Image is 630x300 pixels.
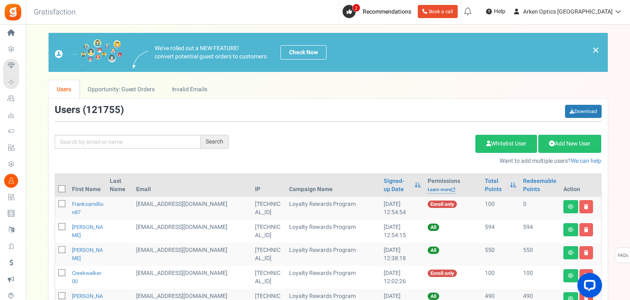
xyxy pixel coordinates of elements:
[286,266,380,289] td: Loyalty Rewards Program
[571,157,601,165] a: We can help
[584,204,588,209] i: Delete user
[428,293,439,300] span: All
[482,266,520,289] td: 100
[523,7,613,16] span: Arken Optics [GEOGRAPHIC_DATA]
[492,7,505,16] span: Help
[79,80,163,99] a: Opportunity: Guest Orders
[352,4,360,12] span: 2
[380,197,424,220] td: [DATE] 12:54:54
[201,135,229,149] div: Search
[363,7,411,16] span: Recommendations
[286,220,380,243] td: Loyalty Rewards Program
[568,204,574,209] i: View details
[72,200,103,216] a: franksamillion87
[384,177,410,194] a: Signed-up Date
[4,3,22,21] img: Gratisfaction
[69,174,107,197] th: First Name
[568,227,574,232] i: View details
[72,269,101,285] a: creekwalker00
[560,174,601,197] th: Action
[163,80,215,99] a: Invalid Emails
[584,227,588,232] i: Delete user
[617,248,628,263] span: FAQs
[523,177,557,194] a: Redeemable Points
[280,45,327,60] a: Check Now
[592,45,600,55] a: ×
[155,44,268,61] p: We've rolled out a NEW FEATURE! convert potential guest orders to customers.
[520,243,560,266] td: 550
[133,220,252,243] td: [EMAIL_ADDRESS][DOMAIN_NAME]
[133,174,252,197] th: Email
[520,197,560,220] td: 0
[482,220,520,243] td: 594
[424,174,482,197] th: Permissions
[252,266,286,289] td: [TECHNICAL_ID]
[565,105,602,118] a: Download
[25,4,85,21] h3: Gratisfaction
[286,197,380,220] td: Loyalty Rewards Program
[428,201,457,208] span: Enroll only
[485,177,506,194] a: Total Points
[418,5,458,18] a: Book a call
[252,197,286,220] td: [TECHNICAL_ID]
[252,243,286,266] td: [TECHNICAL_ID]
[133,266,252,289] td: General
[380,266,424,289] td: [DATE] 12:02:26
[133,51,148,69] img: images
[428,224,439,231] span: All
[55,39,123,66] img: images
[482,243,520,266] td: 550
[483,5,509,18] a: Help
[520,220,560,243] td: 594
[286,174,380,197] th: Campaign Name
[482,197,520,220] td: 100
[286,243,380,266] td: Loyalty Rewards Program
[428,187,455,194] a: Learn more
[72,246,103,262] a: [PERSON_NAME]
[475,135,537,153] a: Whitelist User
[252,220,286,243] td: [TECHNICAL_ID]
[380,243,424,266] td: [DATE] 12:38:18
[520,266,560,289] td: 100
[49,80,80,99] a: Users
[568,250,574,255] i: View details
[107,174,132,197] th: Last Name
[428,247,439,254] span: All
[241,157,602,165] p: Want to add multiple users?
[428,270,457,277] span: Enroll only
[55,135,201,149] input: Search by email or name
[380,220,424,243] td: [DATE] 12:54:15
[538,135,601,153] a: Add New User
[343,5,415,18] a: 2 Recommendations
[584,250,588,255] i: Delete user
[568,273,574,278] i: View details
[252,174,286,197] th: IP
[72,223,103,239] a: [PERSON_NAME]
[55,105,124,115] h3: Users ( )
[86,103,120,117] span: 121755
[133,243,252,266] td: [EMAIL_ADDRESS][DOMAIN_NAME]
[133,197,252,220] td: General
